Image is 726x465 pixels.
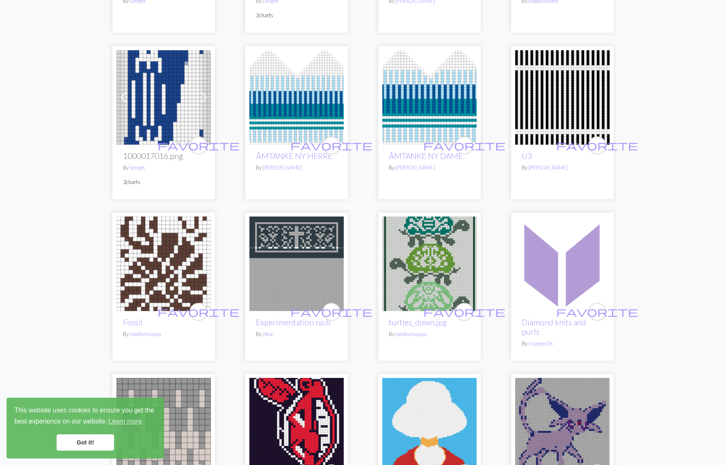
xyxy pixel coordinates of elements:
button: favourite [455,136,473,154]
button: favourite [189,303,208,321]
a: Fossil [123,318,142,327]
img: ÅMTANKE NY HERRE [249,50,344,145]
a: dismiss cookie message [57,434,114,451]
button: favourite [455,303,473,321]
a: U3 [522,151,532,161]
i: favourite [423,304,505,320]
button: favourite [322,303,340,321]
img: Experimentation no.8 [249,216,344,311]
p: By [389,164,470,172]
img: Turtles all the way down scarf [382,216,477,311]
span: favorite [290,305,372,318]
i: favourite [423,137,505,154]
button: favourite [588,136,606,154]
a: [PERSON_NAME] [263,164,302,171]
span: favorite [423,139,505,152]
img: Fossil [116,216,211,311]
a: learn more about cookies [107,415,143,428]
a: Turtles all the way down scarf [382,259,477,267]
i: favourite [290,304,372,320]
p: By [123,164,204,172]
span: favorite [158,305,240,318]
a: mentali 2.webp [515,420,610,428]
a: Experimentation no.8 [256,318,331,327]
p: By [522,164,603,172]
h2: 1000017016.png [123,151,204,161]
p: By [123,330,204,338]
a: Diamond knits and purls [515,259,610,267]
a: Diamond knits and purls [522,318,586,336]
span: favorite [158,139,240,152]
a: [PERSON_NAME] [528,164,568,171]
p: By [522,340,603,348]
span: favorite [556,305,638,318]
a: ÅMTANKE NY DAME [382,92,477,100]
p: By [256,164,337,172]
span: favorite [556,139,638,152]
p: By [256,330,337,338]
a: ÅMTANKE NY DAME [389,151,463,161]
span: favorite [290,139,372,152]
span: favorite [423,305,505,318]
img: ÅMTANKE NY DAME [382,50,477,145]
i: favourite [158,137,240,154]
img: Diamond knits and purls [515,216,610,311]
a: [PERSON_NAME] [395,164,435,171]
span: This website uses cookies to ensure you get the best experience on our website. [14,405,156,428]
button: favourite [189,136,208,154]
a: Experimentation no.8 [249,259,344,267]
a: msjones06 [528,340,552,347]
button: favourite [322,136,340,154]
a: ÅMTANKE NY HERRE [256,151,332,161]
a: Alise [263,331,273,337]
a: mediumsoups [130,331,161,337]
div: cookieconsent [7,398,164,458]
a: turtles_down.jpg [389,318,447,327]
a: Straight Feather [249,420,344,428]
p: 2 charts [256,12,337,19]
a: 1000017016.png [116,92,211,100]
i: favourite [290,137,372,154]
p: By [389,330,470,338]
img: 1000017016.png [116,50,211,145]
p: 2 charts [123,178,204,186]
i: favourite [556,304,638,320]
a: Verooh [130,164,145,171]
a: ÅMTANKE NY HERRE [249,92,344,100]
a: mediumsoups [395,331,427,337]
img: U3 [515,50,610,145]
a: Fossil [116,259,211,267]
i: favourite [556,137,638,154]
a: U3 [515,92,610,100]
a: Ruffy [382,420,477,428]
i: favourite [158,304,240,320]
button: favourite [588,303,606,321]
